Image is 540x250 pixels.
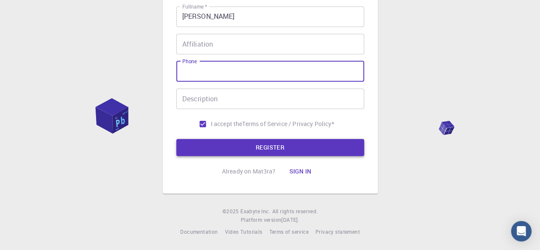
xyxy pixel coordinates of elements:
[222,207,240,216] span: © 2025
[211,120,242,128] span: I accept the
[182,3,207,10] label: Fullname
[281,216,299,224] a: [DATE].
[182,58,197,65] label: Phone
[180,228,218,236] a: Documentation
[282,163,318,180] button: Sign in
[242,120,334,128] p: Terms of Service / Privacy Policy *
[242,120,334,128] a: Terms of Service / Privacy Policy*
[240,208,270,215] span: Exabyte Inc.
[269,228,308,235] span: Terms of service
[241,216,281,224] span: Platform version
[315,228,360,235] span: Privacy statement
[222,167,276,176] p: Already on Mat3ra?
[315,228,360,236] a: Privacy statement
[281,216,299,223] span: [DATE] .
[225,228,262,235] span: Video Tutorials
[225,228,262,236] a: Video Tutorials
[511,221,531,241] div: Open Intercom Messenger
[180,228,218,235] span: Documentation
[269,228,308,236] a: Terms of service
[272,207,318,216] span: All rights reserved.
[240,207,270,216] a: Exabyte Inc.
[176,139,364,156] button: REGISTER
